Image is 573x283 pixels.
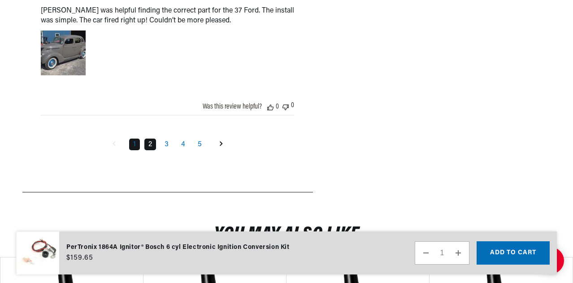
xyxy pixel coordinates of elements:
[282,102,289,110] div: Vote down
[16,231,59,275] img: PerTronix 1864A Ignitor® Bosch 6 cyl Electronic Ignition Conversion Kit
[276,103,279,110] div: 0
[129,139,140,150] a: Page 1
[22,226,551,244] h2: You may also like
[477,241,550,265] button: Add to cart
[177,139,189,150] a: Goto Page 4
[105,137,122,152] a: Goto previous page
[267,103,273,110] div: Vote up
[144,139,156,150] a: Goto Page 2
[66,253,93,263] span: $159.65
[213,137,230,152] a: Goto next page
[291,102,294,110] div: 0
[41,30,86,75] div: Video of Review by christian s. on 23年5月13日 number 1
[161,139,173,150] a: Goto Page 3
[194,139,206,150] a: Goto Page 5
[203,103,262,110] div: Was this review helpful?
[66,243,290,253] div: PerTronix 1864A Ignitor® Bosch 6 cyl Electronic Ignition Conversion Kit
